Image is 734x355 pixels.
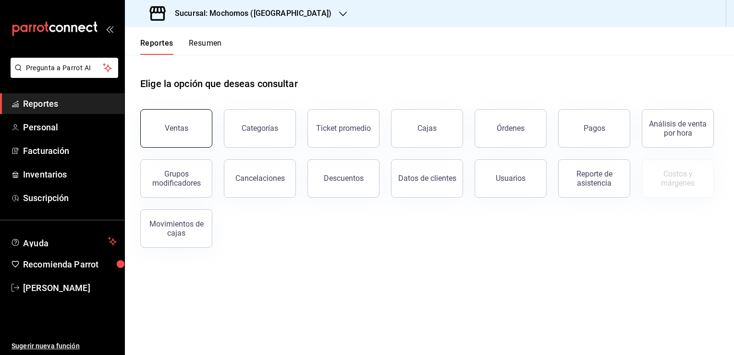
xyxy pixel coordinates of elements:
span: Inventarios [23,168,117,181]
button: Cajas [391,109,463,148]
button: Datos de clientes [391,159,463,198]
div: Pagos [584,124,605,133]
button: open_drawer_menu [106,25,113,33]
button: Pagos [558,109,630,148]
span: Suscripción [23,191,117,204]
a: Pregunta a Parrot AI [7,70,118,80]
span: Reportes [23,97,117,110]
div: Movimientos de cajas [147,219,206,238]
button: Ticket promedio [307,109,379,148]
span: Facturación [23,144,117,157]
button: Grupos modificadores [140,159,212,198]
span: [PERSON_NAME] [23,281,117,294]
button: Reporte de asistencia [558,159,630,198]
button: Contrata inventarios para ver este reporte [642,159,714,198]
button: Ventas [140,109,212,148]
div: Cajas [417,124,437,133]
div: Categorías [242,124,278,133]
span: Sugerir nueva función [12,341,117,351]
div: Reporte de asistencia [564,169,624,188]
div: Datos de clientes [398,174,456,183]
div: Ventas [165,124,188,133]
span: Personal [23,121,117,134]
button: Cancelaciones [224,159,296,198]
span: Recomienda Parrot [23,258,117,271]
span: Ayuda [23,236,104,247]
div: navigation tabs [140,38,222,55]
div: Análisis de venta por hora [648,119,708,138]
div: Ticket promedio [316,124,371,133]
div: Costos y márgenes [648,169,708,188]
button: Análisis de venta por hora [642,109,714,148]
button: Pregunta a Parrot AI [11,58,118,78]
button: Descuentos [307,159,379,198]
button: Órdenes [475,109,547,148]
button: Movimientos de cajas [140,209,212,248]
div: Grupos modificadores [147,169,206,188]
div: Cancelaciones [235,174,285,183]
button: Reportes [140,38,173,55]
h3: Sucursal: Mochomos ([GEOGRAPHIC_DATA]) [167,8,331,19]
div: Usuarios [496,174,526,183]
h1: Elige la opción que deseas consultar [140,76,298,91]
button: Categorías [224,109,296,148]
span: Pregunta a Parrot AI [26,63,103,73]
div: Órdenes [497,124,525,133]
button: Usuarios [475,159,547,198]
button: Resumen [189,38,222,55]
div: Descuentos [324,174,364,183]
